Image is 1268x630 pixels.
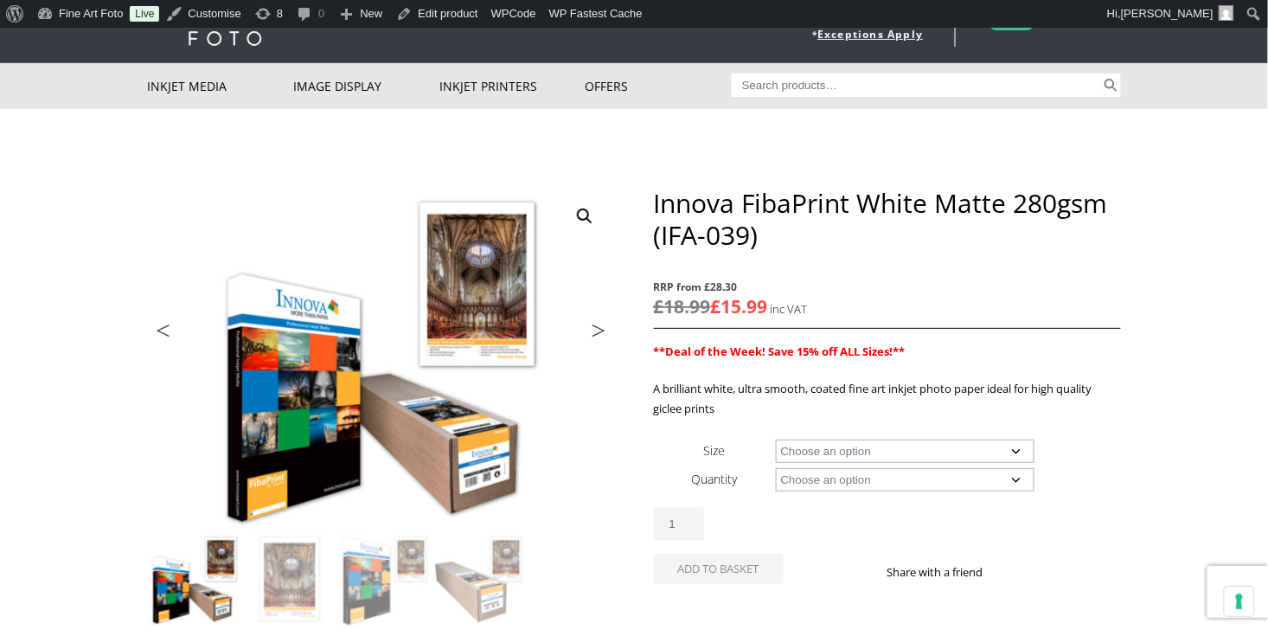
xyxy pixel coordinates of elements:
[148,533,241,627] img: Innova FibaPrint White Matte 280gsm (IFA-039)
[338,533,432,627] img: Innova FibaPrint White Matte 280gsm (IFA-039) - Image 3
[293,63,439,109] a: Image Display
[1025,565,1039,579] img: twitter sharing button
[732,74,1102,97] input: Search products…
[130,6,159,22] a: Live
[1004,565,1018,579] img: facebook sharing button
[654,344,906,359] strong: **Deal of the Week! Save 15% off ALL Sizes!**
[654,554,784,584] button: Add to basket
[817,27,923,42] a: Exceptions Apply
[887,562,1004,582] p: Share with a friend
[654,507,704,541] input: Product quantity
[692,471,738,487] label: Quantity
[1101,74,1121,97] button: Search
[704,442,726,459] label: Size
[654,294,664,318] span: £
[1046,565,1060,579] img: email sharing button
[586,63,732,109] a: Offers
[569,201,600,232] a: View full-screen image gallery
[1225,587,1254,616] button: Your consent preferences for tracking technologies
[654,277,1121,297] span: RRP from £28.30
[1121,7,1214,20] span: [PERSON_NAME]
[654,187,1121,251] h1: Innova FibaPrint White Matte 280gsm (IFA-039)
[654,294,711,318] bdi: 18.99
[243,533,336,627] img: Innova FibaPrint White Matte 280gsm (IFA-039) - Image 2
[433,533,527,627] img: Innova FibaPrint White Matte 280gsm (IFA-039) - Image 4
[147,187,614,532] img: Innova FibaPrint White Matte 280gsm (IFA-039)
[711,294,768,318] bdi: 15.99
[654,379,1121,419] p: A brilliant white, ultra smooth, coated fine art inkjet photo paper ideal for high quality giclee...
[439,63,586,109] a: Inkjet Printers
[147,63,293,109] a: Inkjet Media
[711,294,721,318] span: £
